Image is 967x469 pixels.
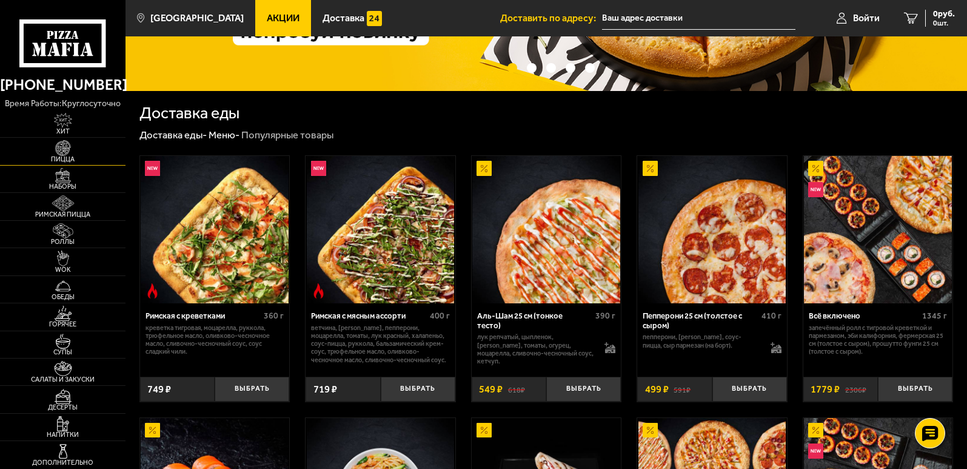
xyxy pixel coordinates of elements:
[306,156,455,303] a: НовинкаОстрое блюдоРимская с мясным ассорти
[803,156,953,303] a: АкционныйНовинкаВсё включено
[643,311,758,331] div: Пепперони 25 см (толстое с сыром)
[853,13,880,23] span: Войти
[139,129,207,141] a: Доставка еды-
[878,377,952,402] button: Выбрать
[761,311,781,321] span: 410 г
[643,161,658,176] img: Акционный
[645,384,669,394] span: 499 ₽
[479,384,503,394] span: 549 ₽
[602,7,795,30] input: Ваш адрес доставки
[145,423,160,438] img: Акционный
[472,156,621,303] a: АкционныйАль-Шам 25 см (тонкое тесто)
[145,283,160,299] img: Острое блюдо
[585,63,595,73] button: точки переключения
[808,161,823,176] img: Акционный
[674,384,691,394] s: 591 ₽
[500,13,602,23] span: Доставить по адресу:
[811,384,840,394] span: 1779 ₽
[933,10,955,18] span: 0 руб.
[546,377,621,402] button: Выбрать
[145,161,160,176] img: Новинка
[477,333,595,365] p: лук репчатый, цыпленок, [PERSON_NAME], томаты, огурец, моцарелла, сливочно-чесночный соус, кетчуп.
[215,377,289,402] button: Выбрать
[430,311,450,321] span: 400 г
[323,13,364,23] span: Доставка
[809,324,947,356] p: Запечённый ролл с тигровой креветкой и пармезаном, Эби Калифорния, Фермерская 25 см (толстое с сы...
[313,384,337,394] span: 719 ₽
[922,311,947,321] span: 1345 г
[637,156,787,303] a: АкционныйПепперони 25 см (толстое с сыром)
[311,324,449,364] p: ветчина, [PERSON_NAME], пепперони, моцарелла, томаты, лук красный, халапеньо, соус-пицца, руккола...
[241,129,333,142] div: Популярные товары
[139,105,239,121] h1: Доставка еды
[808,444,823,459] img: Новинка
[643,333,760,349] p: пепперони, [PERSON_NAME], соус-пицца, сыр пармезан (на борт).
[477,161,492,176] img: Акционный
[808,182,823,197] img: Новинка
[477,423,492,438] img: Акционный
[508,384,525,394] s: 618 ₽
[809,311,919,321] div: Всё включено
[209,129,239,141] a: Меню-
[804,156,951,303] img: Всё включено
[311,283,326,299] img: Острое блюдо
[712,377,787,402] button: Выбрать
[638,156,786,303] img: Пепперони 25 см (толстое с сыром)
[150,13,244,23] span: [GEOGRAPHIC_DATA]
[507,63,517,73] button: точки переключения
[264,311,284,321] span: 360 г
[527,63,537,73] button: точки переключения
[140,156,290,303] a: НовинкаОстрое блюдоРимская с креветками
[307,156,454,303] img: Римская с мясным ассорти
[845,384,866,394] s: 2306 ₽
[146,311,261,321] div: Римская с креветками
[566,63,575,73] button: точки переключения
[147,384,171,394] span: 749 ₽
[808,423,823,438] img: Акционный
[643,423,658,438] img: Акционный
[472,156,620,303] img: Аль-Шам 25 см (тонкое тесто)
[311,161,326,176] img: Новинка
[595,311,615,321] span: 390 г
[477,311,592,331] div: Аль-Шам 25 см (тонкое тесто)
[141,156,288,303] img: Римская с креветками
[933,19,955,27] span: 0 шт.
[311,311,426,321] div: Римская с мясным ассорти
[546,63,556,73] button: точки переключения
[267,13,299,23] span: Акции
[146,324,284,356] p: креветка тигровая, моцарелла, руккола, трюфельное масло, оливково-чесночное масло, сливочно-чесно...
[381,377,455,402] button: Выбрать
[367,11,382,26] img: 15daf4d41897b9f0e9f617042186c801.svg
